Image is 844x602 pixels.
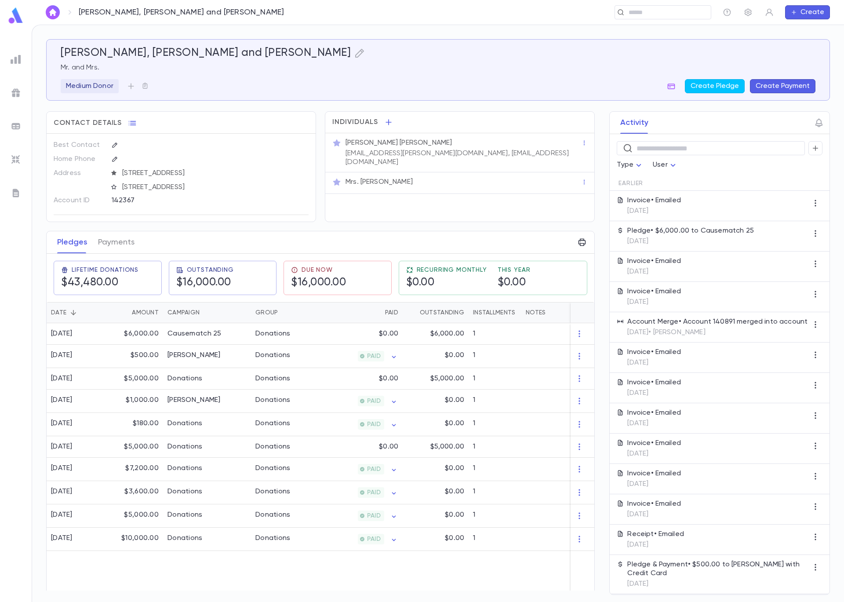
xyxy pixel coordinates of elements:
[51,351,73,360] div: [DATE]
[469,458,521,481] div: 1
[627,419,681,428] p: [DATE]
[346,149,581,167] p: [EMAIL_ADDRESS][PERSON_NAME][DOMAIN_NAME], [EMAIL_ADDRESS][DOMAIN_NAME]
[627,500,681,508] p: Invoice • Emailed
[445,487,464,496] p: $0.00
[167,511,203,519] div: Donations
[255,374,291,383] div: Donations
[445,396,464,405] p: $0.00
[620,112,648,134] button: Activity
[255,351,291,360] div: Donations
[364,353,384,360] span: PAID
[469,323,521,345] div: 1
[685,79,745,93] button: Create Pledge
[66,82,113,91] p: Medium Donor
[445,511,464,519] p: $0.00
[469,302,521,323] div: Installments
[106,345,163,368] div: $500.00
[255,302,278,323] div: Group
[167,487,203,496] div: Donations
[627,530,684,539] p: Receipt • Emailed
[364,536,384,543] span: PAID
[167,374,203,383] div: Donations
[51,302,66,323] div: Date
[627,298,681,306] p: [DATE]
[132,302,159,323] div: Amount
[317,302,403,323] div: Paid
[617,157,644,174] div: Type
[255,442,291,451] div: Donations
[469,345,521,368] div: 1
[187,266,234,274] span: Outstanding
[498,276,526,289] h5: $0.00
[119,183,309,192] span: [STREET_ADDRESS]
[255,329,291,338] div: Donations
[403,302,469,323] div: Outstanding
[167,329,222,338] div: Causematch 25
[653,161,668,168] span: User
[785,5,830,19] button: Create
[167,442,203,451] div: Donations
[750,79,815,93] button: Create Payment
[255,396,291,405] div: Donations
[106,413,163,436] div: $180.00
[469,368,521,390] div: 1
[167,534,203,543] div: Donations
[346,139,452,147] p: [PERSON_NAME] [PERSON_NAME]
[364,489,384,496] span: PAID
[51,396,73,405] div: [DATE]
[406,276,435,289] h5: $0.00
[112,193,265,207] div: 142367
[106,323,163,345] div: $6,000.00
[473,302,515,323] div: Installments
[346,178,413,186] p: Mrs. [PERSON_NAME]
[106,504,163,528] div: $5,000.00
[61,47,351,60] h5: [PERSON_NAME], [PERSON_NAME] and [PERSON_NAME]
[627,560,808,578] p: Pledge & Payment • $500.00 to [PERSON_NAME] with Credit Card
[11,54,21,65] img: reports_grey.c525e4749d1bce6a11f5fe2a8de1b229.svg
[379,374,398,383] p: $0.00
[445,419,464,428] p: $0.00
[106,368,163,390] div: $5,000.00
[106,436,163,458] div: $5,000.00
[445,464,464,473] p: $0.00
[61,63,815,72] p: Mr. and Mrs.
[445,351,464,360] p: $0.00
[98,231,135,253] button: Payments
[417,266,487,274] span: Recurring Monthly
[627,358,681,367] p: [DATE]
[11,121,21,131] img: batches_grey.339ca447c9d9533ef1741baa751efc33.svg
[47,9,58,16] img: home_white.a664292cf8c1dea59945f0da9f25487c.svg
[255,534,291,543] div: Donations
[167,464,203,473] div: Donations
[364,512,384,519] span: PAID
[364,421,384,428] span: PAID
[106,302,163,323] div: Amount
[420,302,464,323] div: Outstanding
[163,302,251,323] div: Campaign
[379,442,398,451] p: $0.00
[445,534,464,543] p: $0.00
[106,390,163,413] div: $1,000.00
[11,188,21,198] img: letters_grey.7941b92b52307dd3b8a917253454ce1c.svg
[57,231,87,253] button: Pledges
[627,510,681,519] p: [DATE]
[66,306,80,320] button: Sort
[627,328,808,337] p: [DATE] • [PERSON_NAME]
[11,88,21,98] img: campaigns_grey.99e729a5f7ee94e3726e6486bddda8f1.svg
[61,276,118,289] h5: $43,480.00
[430,374,464,383] p: $5,000.00
[51,374,73,383] div: [DATE]
[51,534,73,543] div: [DATE]
[106,458,163,481] div: $7,200.00
[119,169,309,178] span: [STREET_ADDRESS]
[379,329,398,338] p: $0.00
[627,226,753,235] p: Pledge • $6,000.00 to Causematch 25
[627,317,808,326] p: Account Merge • Account 140891 merged into account
[167,351,221,360] div: Shakla Vitarya
[498,266,531,274] span: This Year
[255,464,291,473] div: Donations
[469,390,521,413] div: 1
[627,196,681,205] p: Invoice • Emailed
[469,481,521,504] div: 1
[51,464,73,473] div: [DATE]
